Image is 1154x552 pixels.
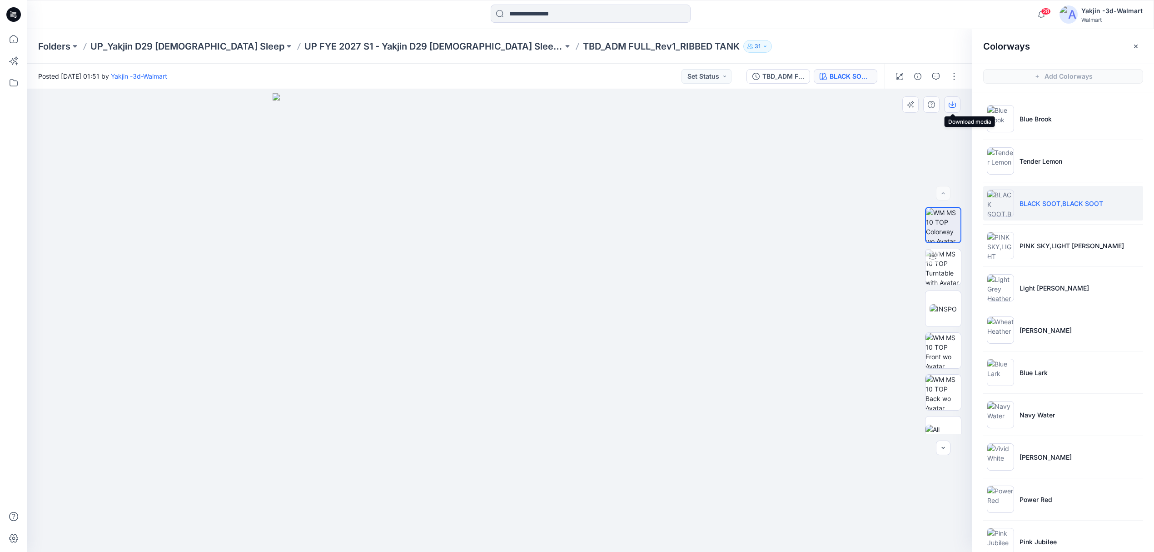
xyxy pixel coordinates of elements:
p: [PERSON_NAME] [1020,452,1072,462]
img: Blue Brook [987,105,1014,132]
p: PINK SKY,LIGHT [PERSON_NAME] [1020,241,1124,251]
p: Blue Lark [1020,368,1048,377]
img: Wheat Heather [987,316,1014,344]
img: INSPO [930,304,957,314]
img: Tender Lemon [987,147,1014,175]
span: Posted [DATE] 01:51 by [38,71,167,81]
p: Tender Lemon [1020,156,1062,166]
img: WM MS 10 TOP Front wo Avatar [925,333,961,368]
p: TBD_ADM FULL_Rev1_RIBBED TANK [583,40,740,53]
p: BLACK SOOT,BLACK SOOT [1020,199,1103,208]
p: [PERSON_NAME] [1020,326,1072,335]
div: TBD_ADM FULL_Rev1_RIBBED TANK [762,71,804,81]
img: Navy Water [987,401,1014,428]
img: WM MS 10 TOP Back wo Avatar [925,375,961,410]
div: Yakjin -3d-Walmart [1081,5,1143,16]
p: Navy Water [1020,410,1055,420]
p: 31 [755,41,761,51]
img: Vivid White [987,443,1014,471]
p: Power Red [1020,495,1052,504]
a: UP_Yakjin D29 [DEMOGRAPHIC_DATA] Sleep [90,40,284,53]
img: BLACK SOOT,BLACK SOOT [987,190,1014,217]
img: PINK SKY,LIGHT GREY HEATHER [987,232,1014,259]
button: 31 [743,40,772,53]
img: eyJhbGciOiJIUzI1NiIsImtpZCI6IjAiLCJzbHQiOiJzZXMiLCJ0eXAiOiJKV1QifQ.eyJkYXRhIjp7InR5cGUiOiJzdG9yYW... [273,93,727,552]
span: 28 [1041,8,1051,15]
button: BLACK SOOT,BLACK SOOT [814,69,877,84]
p: Light [PERSON_NAME] [1020,283,1089,293]
img: avatar [1059,5,1078,24]
img: Power Red [987,486,1014,513]
p: Blue Brook [1020,114,1052,124]
button: Details [910,69,925,84]
a: UP FYE 2027 S1 - Yakjin D29 [DEMOGRAPHIC_DATA] Sleepwear [304,40,563,53]
img: Blue Lark [987,359,1014,386]
img: WM MS 10 TOP Colorway wo Avatar [926,208,960,242]
a: Yakjin -3d-Walmart [111,72,167,80]
div: Walmart [1081,16,1143,23]
h2: Colorways [983,41,1030,52]
a: Folders [38,40,70,53]
img: Light Grey Heather [987,274,1014,301]
p: Pink Jubilee [1020,537,1057,547]
img: WM MS 10 TOP Turntable with Avatar [925,249,961,285]
button: TBD_ADM FULL_Rev1_RIBBED TANK [746,69,810,84]
div: BLACK SOOT,BLACK SOOT [830,71,871,81]
img: All colorways [925,425,961,444]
